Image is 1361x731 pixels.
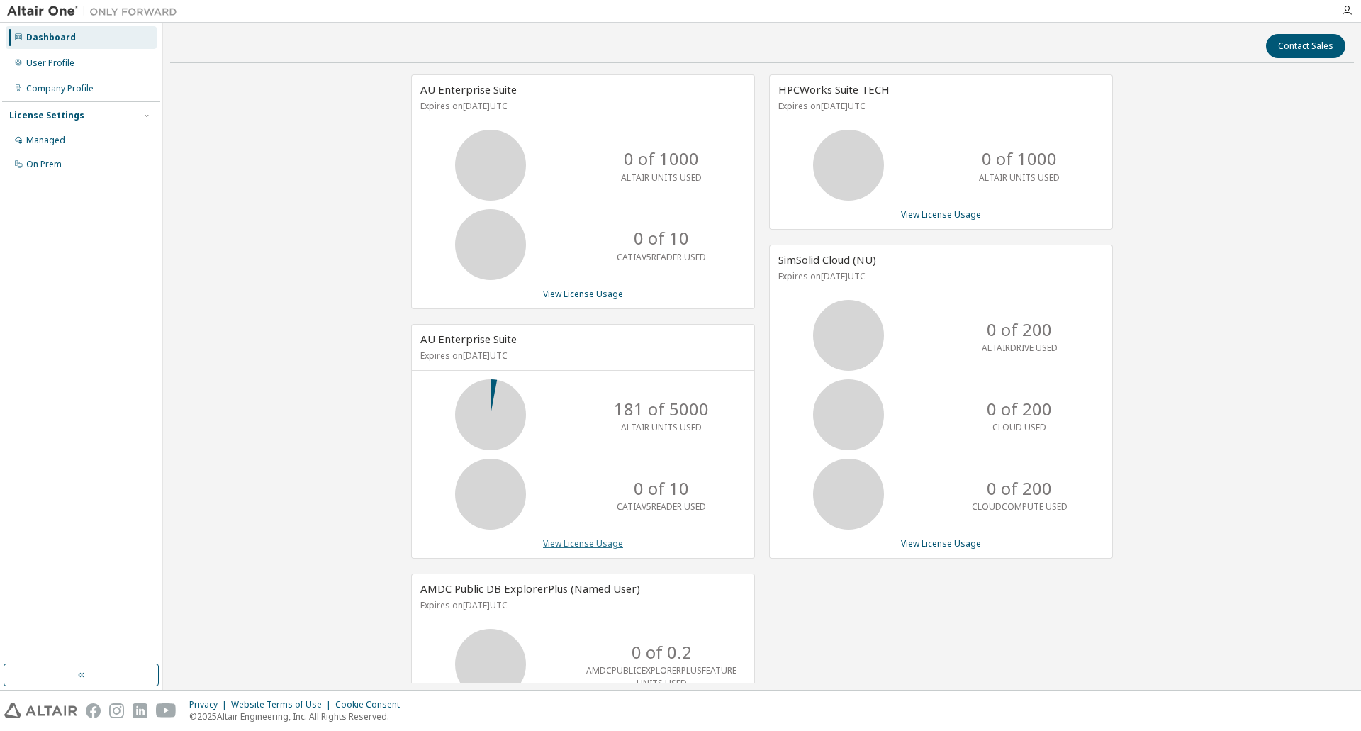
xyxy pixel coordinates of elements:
[420,350,742,362] p: Expires on [DATE] UTC
[614,397,709,421] p: 181 of 5000
[26,83,94,94] div: Company Profile
[420,100,742,112] p: Expires on [DATE] UTC
[109,703,124,718] img: instagram.svg
[86,703,101,718] img: facebook.svg
[189,710,408,722] p: © 2025 Altair Engineering, Inc. All Rights Reserved.
[586,664,736,688] p: AMDCPUBLICEXPLORERPLUSFEATURE UNITS USED
[778,82,890,96] span: HPCWorks Suite TECH
[26,57,74,69] div: User Profile
[26,32,76,43] div: Dashboard
[987,476,1052,501] p: 0 of 200
[901,208,981,221] a: View License Usage
[231,699,335,710] div: Website Terms of Use
[987,397,1052,421] p: 0 of 200
[778,252,876,267] span: SimSolid Cloud (NU)
[420,581,640,596] span: AMDC Public DB ExplorerPlus (Named User)
[156,703,177,718] img: youtube.svg
[979,172,1060,184] p: ALTAIR UNITS USED
[617,501,706,513] p: CATIAV5READER USED
[26,135,65,146] div: Managed
[543,537,623,549] a: View License Usage
[26,159,62,170] div: On Prem
[634,226,689,250] p: 0 of 10
[982,342,1058,354] p: ALTAIRDRIVE USED
[621,421,702,433] p: ALTAIR UNITS USED
[420,332,517,346] span: AU Enterprise Suite
[901,537,981,549] a: View License Usage
[335,699,408,710] div: Cookie Consent
[621,172,702,184] p: ALTAIR UNITS USED
[632,640,692,664] p: 0 of 0.2
[982,147,1057,171] p: 0 of 1000
[778,270,1100,282] p: Expires on [DATE] UTC
[7,4,184,18] img: Altair One
[972,501,1068,513] p: CLOUDCOMPUTE USED
[992,421,1046,433] p: CLOUD USED
[4,703,77,718] img: altair_logo.svg
[624,147,699,171] p: 0 of 1000
[987,318,1052,342] p: 0 of 200
[543,288,623,300] a: View License Usage
[420,599,742,611] p: Expires on [DATE] UTC
[9,110,84,121] div: License Settings
[778,100,1100,112] p: Expires on [DATE] UTC
[617,251,706,263] p: CATIAV5READER USED
[420,82,517,96] span: AU Enterprise Suite
[634,476,689,501] p: 0 of 10
[1266,34,1345,58] button: Contact Sales
[189,699,231,710] div: Privacy
[133,703,147,718] img: linkedin.svg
